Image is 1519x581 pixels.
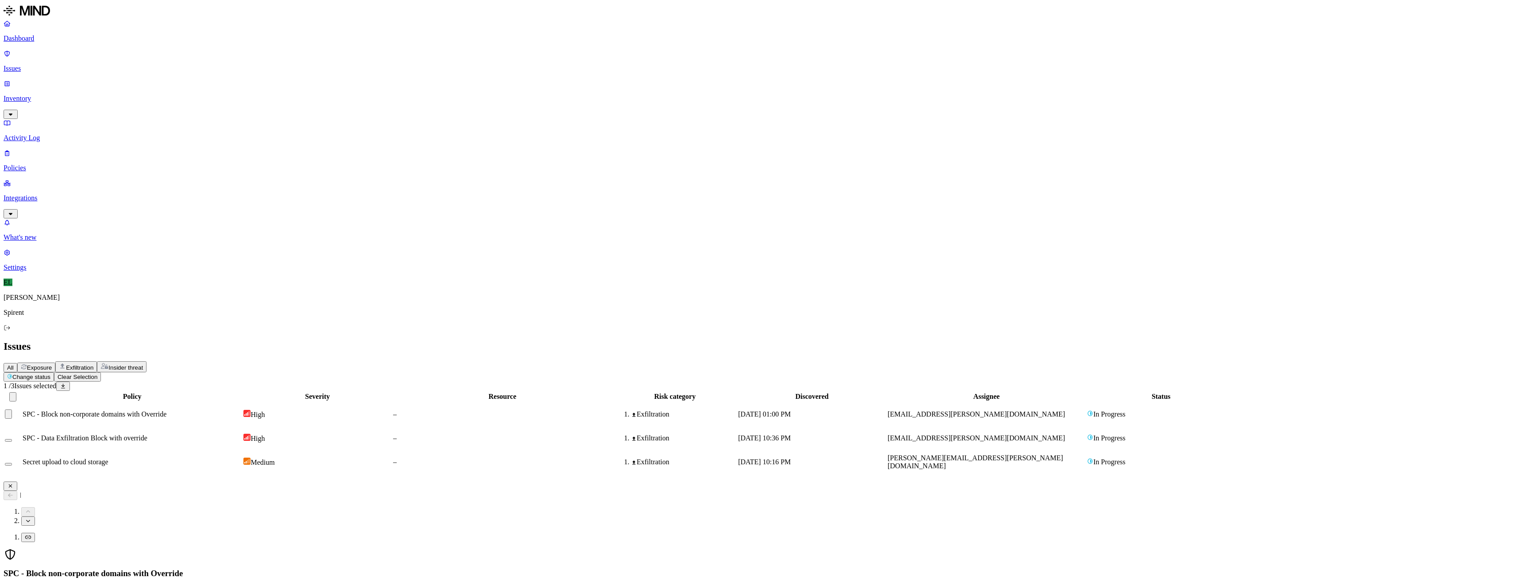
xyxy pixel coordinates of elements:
[4,34,1515,42] p: Dashboard
[887,454,1063,470] span: [PERSON_NAME][EMAIL_ADDRESS][PERSON_NAME][DOMAIN_NAME]
[4,4,50,18] img: MIND
[23,410,166,418] span: SPC - Block non-corporate domains with Override
[1093,458,1125,466] span: In Progress
[4,382,56,390] span: / 3 Issues selected
[5,463,12,466] button: Select row
[887,410,1065,418] span: [EMAIL_ADDRESS][PERSON_NAME][DOMAIN_NAME]
[9,392,16,401] button: Select all
[738,434,791,442] span: [DATE] 10:36 PM
[243,458,251,465] img: severity-medium.svg
[4,340,1515,352] h2: Issues
[108,364,143,371] span: Insider threat
[631,410,736,418] div: Exfiltration
[631,458,736,466] div: Exfiltration
[4,134,1515,142] p: Activity Log
[54,372,101,382] button: Clear Selection
[4,95,1515,103] p: Inventory
[5,439,12,442] button: Select row
[251,411,265,418] span: High
[7,374,12,379] img: status-in-progress.svg
[23,393,242,401] div: Policy
[738,458,791,466] span: [DATE] 10:16 PM
[251,435,265,442] span: High
[1087,393,1235,401] div: Status
[4,309,1515,317] p: Spirent
[243,410,251,417] img: severity-high.svg
[27,364,52,371] span: Exposure
[4,372,54,382] button: Change status
[613,393,736,401] div: Risk category
[887,434,1065,442] span: [EMAIL_ADDRESS][PERSON_NAME][DOMAIN_NAME]
[5,409,12,419] button: Select row
[393,458,397,466] span: –
[4,264,1515,271] p: Settings
[887,393,1085,401] div: Assignee
[1087,458,1093,464] img: status-in-progress.svg
[4,569,1515,578] h3: SPC - Block non-corporate domains with Override
[393,393,612,401] div: Resource
[4,382,7,390] span: 1
[738,410,791,418] span: [DATE] 01:00 PM
[4,164,1515,172] p: Policies
[738,393,886,401] div: Discovered
[1093,410,1125,418] span: In Progress
[243,393,391,401] div: Severity
[1087,410,1093,417] img: status-in-progress.svg
[66,364,93,371] span: Exfiltration
[7,364,14,371] span: All
[23,434,147,442] span: SPC - Data Exfiltration Block with override
[243,434,251,441] img: severity-high.svg
[23,458,108,466] span: Secret upload to cloud storage
[631,434,736,442] div: Exfiltration
[393,410,397,418] span: –
[251,459,274,466] span: Medium
[393,434,397,442] span: –
[4,233,1515,241] p: What's new
[4,194,1515,202] p: Integrations
[1093,434,1125,442] span: In Progress
[4,279,12,286] span: EL
[1087,434,1093,440] img: status-in-progress.svg
[4,65,1515,73] p: Issues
